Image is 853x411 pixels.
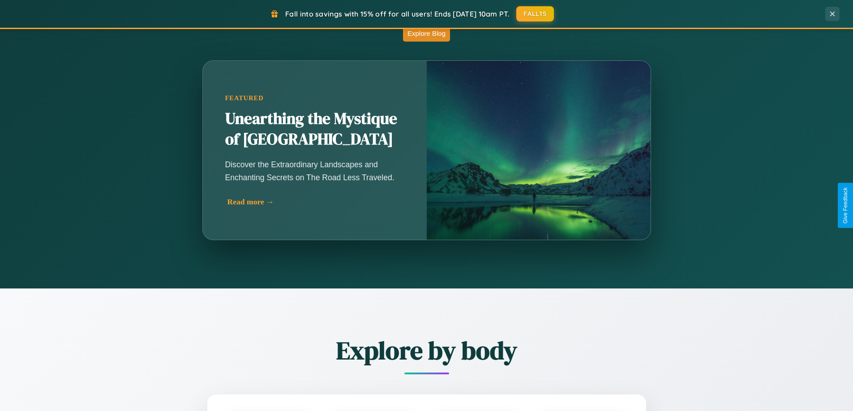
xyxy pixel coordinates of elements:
[225,109,404,150] h2: Unearthing the Mystique of [GEOGRAPHIC_DATA]
[225,94,404,102] div: Featured
[158,333,695,368] h2: Explore by body
[516,6,554,21] button: FALL15
[285,9,510,18] span: Fall into savings with 15% off for all users! Ends [DATE] 10am PT.
[842,187,849,224] div: Give Feedback
[225,158,404,183] p: Discover the Extraordinary Landscapes and Enchanting Secrets on The Road Less Traveled.
[403,25,450,42] button: Explore Blog
[227,197,407,207] div: Read more →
